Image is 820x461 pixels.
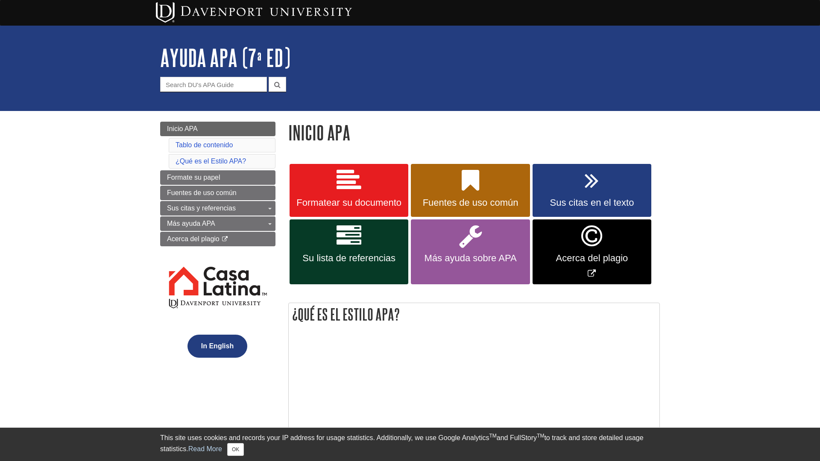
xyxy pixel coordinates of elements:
[156,2,352,23] img: Davenport University
[160,170,275,185] a: Formate su papel
[417,253,523,264] span: Más ayuda sobre APA
[296,197,402,208] span: Formatear su documento
[221,236,228,242] i: This link opens in a new window
[187,335,247,358] button: In English
[167,125,198,132] span: Inicio APA
[288,122,660,143] h1: Inicio APA
[411,164,530,217] a: Fuentes de uso común
[167,220,215,227] span: Más ayuda APA
[539,253,645,264] span: Acerca del plagio
[176,141,233,149] a: Tablo de contenido
[188,445,222,452] a: Read More
[537,433,544,439] sup: TM
[533,219,651,285] a: Link opens in new window
[539,197,645,208] span: Sus citas en el texto
[185,342,249,350] a: In English
[533,164,651,217] a: Sus citas en el texto
[176,158,246,165] a: ¿Qué es el Estilo APA?
[289,303,659,326] h2: ¿Qué es el Estilo APA?
[411,219,530,285] a: Más ayuda sobre APA
[167,189,237,196] span: Fuentes de uso común
[296,253,402,264] span: Su lista de referencias
[160,216,275,231] a: Más ayuda APA
[227,443,244,456] button: Close
[160,122,275,136] a: Inicio APA
[489,433,496,439] sup: TM
[160,77,267,92] input: Search DU's APA Guide
[167,235,220,242] span: Acerca del plagio
[160,433,660,456] div: This site uses cookies and records your IP address for usage statistics. Additionally, we use Goo...
[290,219,408,285] a: Su lista de referencias
[160,186,275,200] a: Fuentes de uso común
[160,232,275,246] a: Acerca del plagio
[160,44,290,71] a: AYUDA APA (7ª ED)
[160,201,275,216] a: Sus citas y referencias
[160,122,275,372] div: Guide Page Menu
[167,174,220,181] span: Formate su papel
[417,197,523,208] span: Fuentes de uso común
[167,204,236,212] span: Sus citas y referencias
[290,164,408,217] a: Formatear su documento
